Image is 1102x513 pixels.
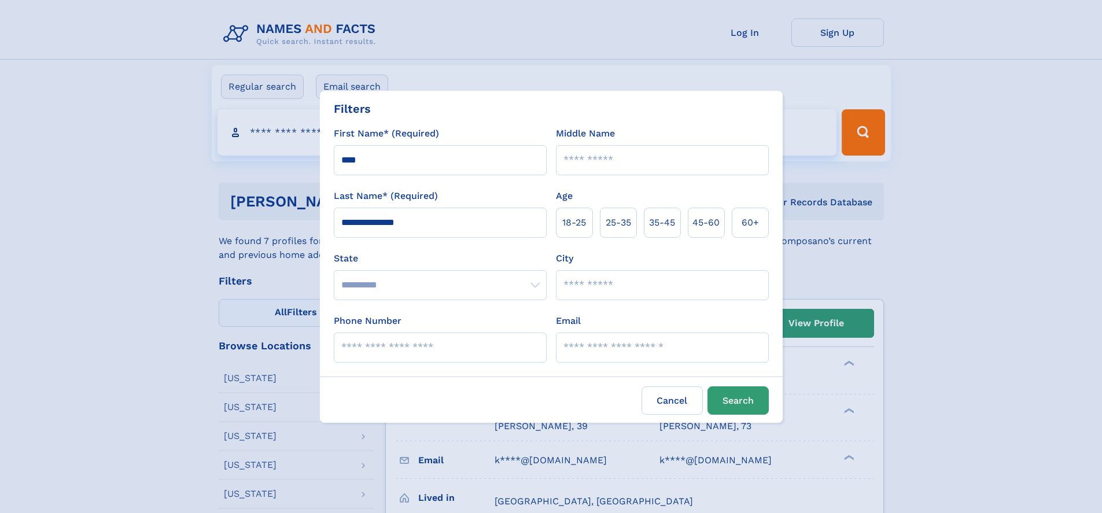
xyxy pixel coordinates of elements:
label: Last Name* (Required) [334,189,438,203]
span: 60+ [742,216,759,230]
label: Phone Number [334,314,401,328]
label: State [334,252,547,265]
label: Age [556,189,573,203]
label: First Name* (Required) [334,127,439,141]
span: 18‑25 [562,216,586,230]
label: Email [556,314,581,328]
label: Cancel [642,386,703,415]
div: Filters [334,100,371,117]
span: 35‑45 [649,216,675,230]
label: City [556,252,573,265]
span: 25‑35 [606,216,631,230]
label: Middle Name [556,127,615,141]
button: Search [707,386,769,415]
span: 45‑60 [692,216,720,230]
